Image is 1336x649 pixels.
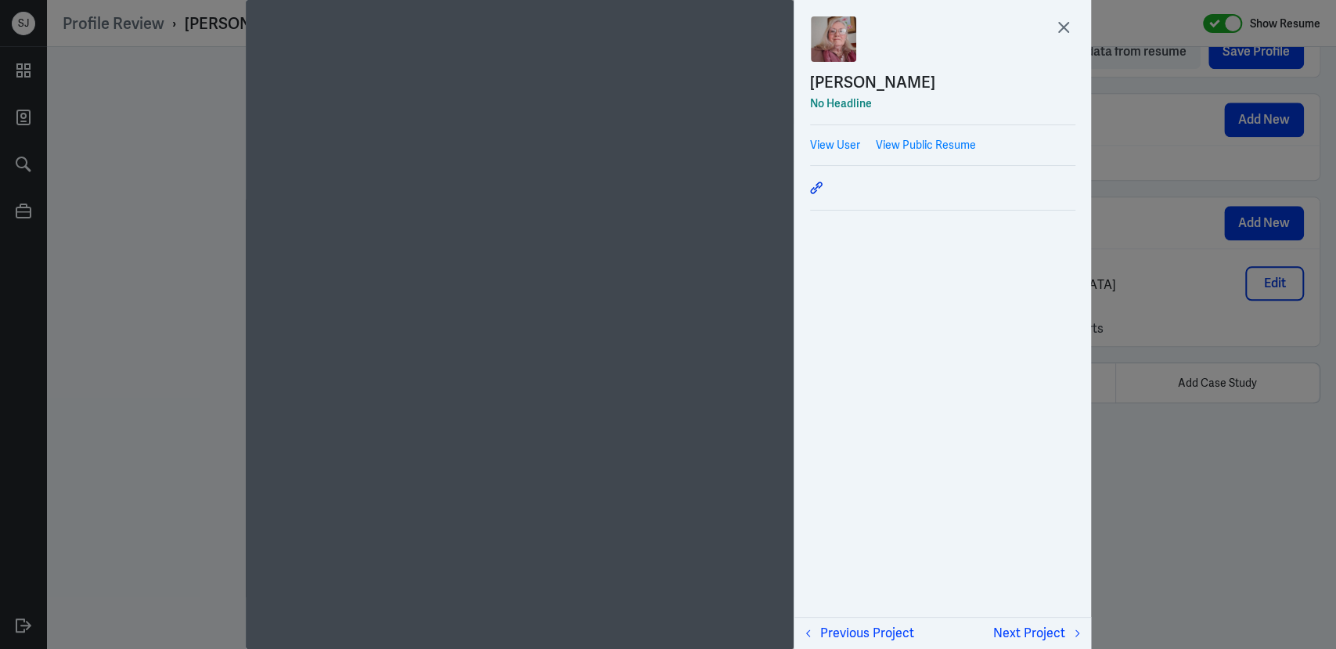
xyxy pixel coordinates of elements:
a: View User [810,137,860,153]
img: CAROL-LYNN BOND [810,16,857,63]
div: [PERSON_NAME] [810,70,935,94]
button: Next Project [993,624,1085,643]
a: View Public Resume [876,137,976,153]
a: [PERSON_NAME] [810,70,1075,94]
div: No Headline [810,94,1075,113]
button: Previous Project [801,624,914,643]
